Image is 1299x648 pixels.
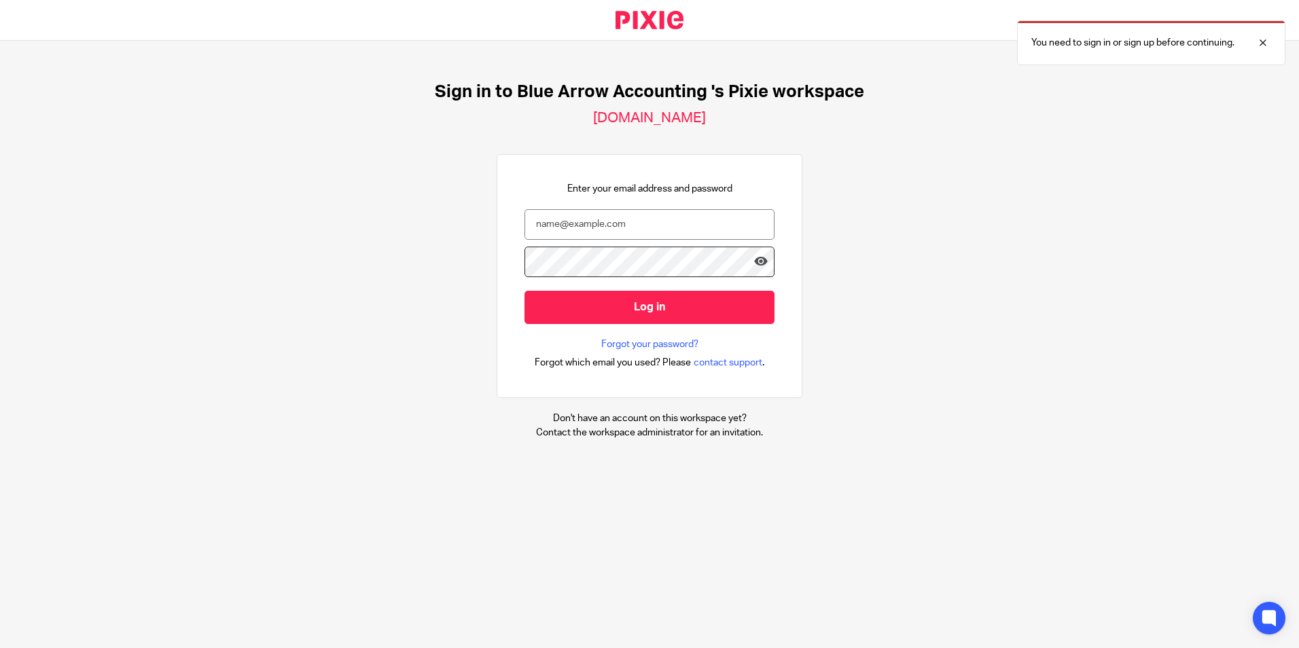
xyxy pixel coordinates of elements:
[601,338,698,351] a: Forgot your password?
[593,109,706,127] h2: [DOMAIN_NAME]
[1031,36,1234,50] p: You need to sign in or sign up before continuing.
[435,82,864,103] h1: Sign in to Blue Arrow Accounting 's Pixie workspace
[535,355,765,370] div: .
[536,426,763,439] p: Contact the workspace administrator for an invitation.
[567,182,732,196] p: Enter your email address and password
[536,412,763,425] p: Don't have an account on this workspace yet?
[694,356,762,370] span: contact support
[535,356,691,370] span: Forgot which email you used? Please
[524,291,775,324] input: Log in
[524,209,775,240] input: name@example.com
